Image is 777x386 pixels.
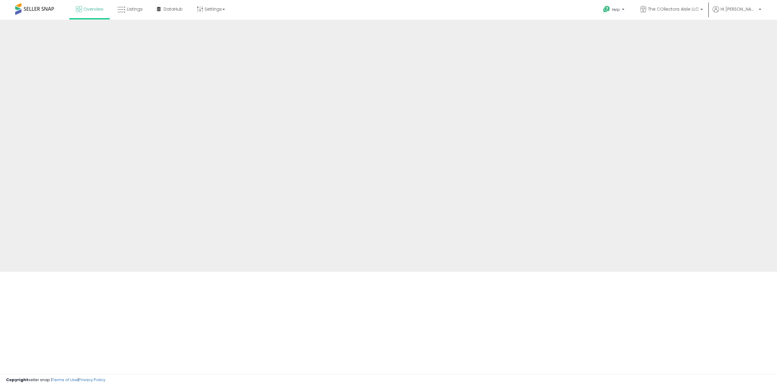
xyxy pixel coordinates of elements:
span: Listings [127,6,143,12]
span: Overview [83,6,103,12]
span: DataHub [164,6,183,12]
a: Help [598,1,630,20]
i: Get Help [603,5,610,13]
span: Hi [PERSON_NAME] [721,6,757,12]
span: The COllectors AIsle LLC [648,6,699,12]
span: Help [612,7,620,12]
a: Hi [PERSON_NAME] [713,6,761,20]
